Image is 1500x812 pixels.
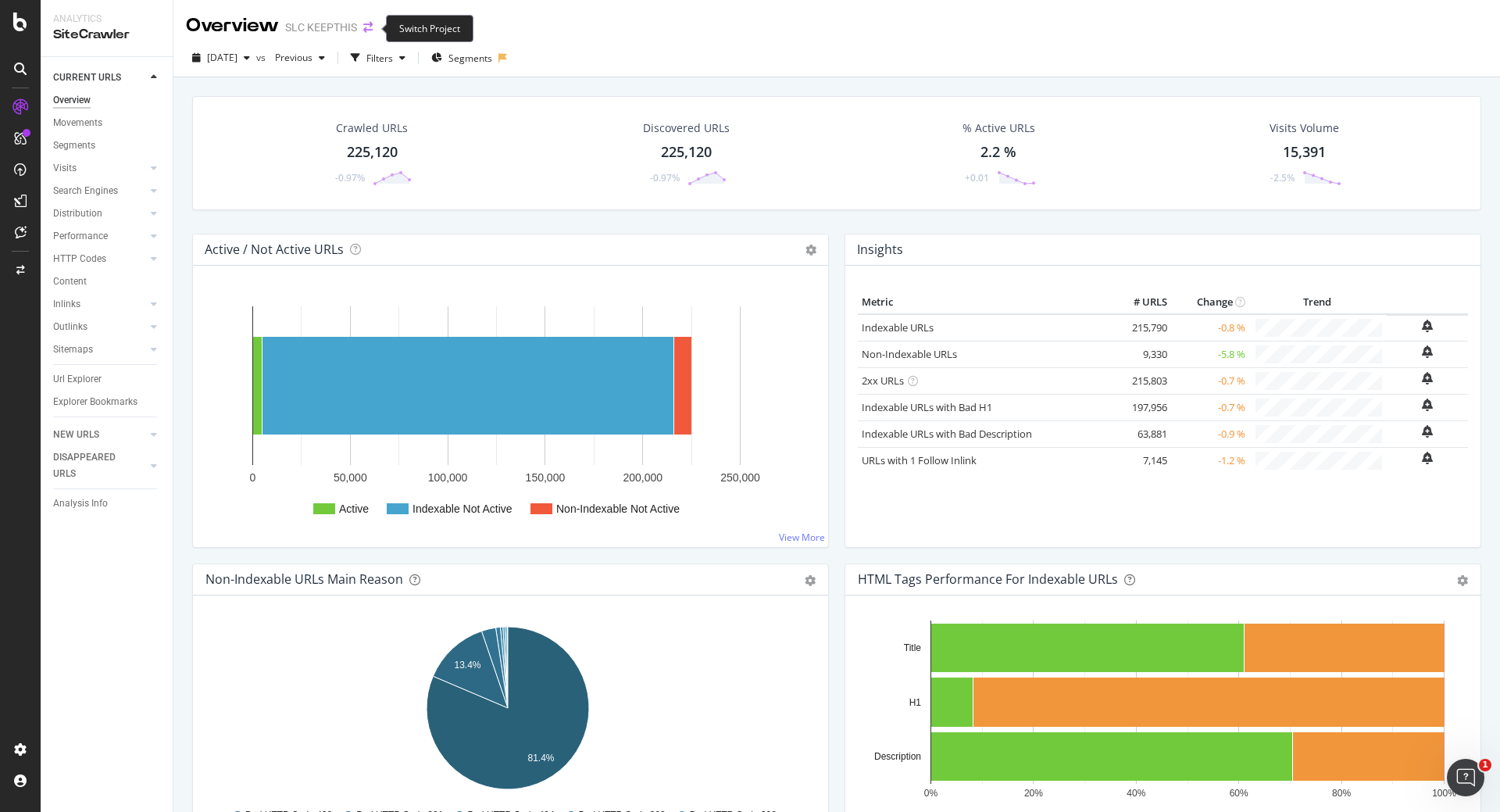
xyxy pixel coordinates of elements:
div: Movements [53,115,102,131]
div: Sitemaps [53,342,93,358]
div: bell-plus [1422,399,1433,411]
a: Segments [53,138,162,154]
div: +0.01 [965,171,989,184]
div: Overview [186,13,279,39]
div: Analytics [53,13,160,26]
div: 225,120 [347,142,398,163]
div: Overview [53,92,91,109]
td: -0.7 % [1171,394,1249,420]
text: 50,000 [334,471,367,484]
svg: A chart. [205,621,810,802]
div: arrow-right-arrow-left [363,22,373,33]
a: View More [779,531,825,544]
span: Segments [448,52,492,65]
div: Content [53,274,87,290]
div: % Active URLs [962,120,1035,136]
a: Performance [53,228,146,245]
a: Movements [53,115,162,131]
span: vs [256,51,269,64]
a: HTTP Codes [53,251,146,267]
div: Visits [53,160,77,177]
div: bell-plus [1422,452,1433,464]
h4: Active / Not Active URLs [205,239,344,260]
a: Visits [53,160,146,177]
a: DISAPPEARED URLS [53,449,146,482]
td: -0.9 % [1171,420,1249,447]
text: Non-Indexable Not Active [556,503,680,515]
a: NEW URLS [53,427,146,443]
a: CURRENT URLS [53,70,146,86]
a: Search Engines [53,183,146,199]
a: Non-Indexable URLs [862,347,957,361]
a: Sitemaps [53,342,146,358]
td: 9,330 [1109,341,1171,367]
div: Discovered URLs [643,120,730,136]
td: 197,956 [1109,394,1171,420]
div: DISAPPEARED URLS [53,449,132,482]
button: Filters [345,45,412,70]
a: Indexable URLs with Bad H1 [862,400,992,414]
a: 2xx URLs [862,374,904,388]
a: Content [53,274,162,290]
div: Distribution [53,206,102,222]
a: Url Explorer [53,371,162,388]
h4: Insights [857,239,903,260]
div: 15,391 [1283,142,1326,163]
a: Indexable URLs [862,320,934,334]
div: Switch Project [386,15,473,42]
a: Distribution [53,206,146,222]
text: 100% [1432,788,1456,799]
td: 215,803 [1109,367,1171,394]
button: [DATE] [186,45,256,70]
i: Options [805,245,816,256]
text: 80% [1332,788,1351,799]
td: -1.2 % [1171,447,1249,474]
div: Non-Indexable URLs Main Reason [205,571,403,587]
a: Indexable URLs with Bad Description [862,427,1032,441]
td: -5.8 % [1171,341,1249,367]
text: 100,000 [428,471,468,484]
td: -0.7 % [1171,367,1249,394]
text: H1 [909,697,922,708]
div: Performance [53,228,108,245]
text: 0% [924,788,938,799]
div: CURRENT URLS [53,70,121,86]
text: Title [904,642,922,653]
div: bell-plus [1422,372,1433,385]
text: Description [874,751,921,762]
div: bell-plus [1422,425,1433,438]
th: Trend [1249,291,1386,314]
div: gear [1457,575,1468,586]
iframe: Intercom live chat [1447,759,1484,796]
div: Inlinks [53,296,80,313]
a: Overview [53,92,162,109]
div: Filters [366,52,393,65]
div: -0.97% [650,171,680,184]
td: 63,881 [1109,420,1171,447]
button: Previous [269,45,331,70]
svg: A chart. [858,621,1462,802]
text: 150,000 [526,471,566,484]
a: URLs with 1 Follow Inlink [862,453,977,467]
text: 20% [1024,788,1043,799]
div: SLC KEEPTHIS [285,20,357,35]
div: bell-plus [1422,345,1433,358]
td: -0.8 % [1171,314,1249,342]
text: 200,000 [623,471,662,484]
a: Outlinks [53,319,146,335]
td: 7,145 [1109,447,1171,474]
th: Metric [858,291,1109,314]
td: 215,790 [1109,314,1171,342]
div: Crawled URLs [336,120,408,136]
div: Url Explorer [53,371,102,388]
button: Segments [425,45,498,70]
div: gear [805,575,816,586]
div: Segments [53,138,95,154]
text: 13.4% [454,660,480,671]
svg: A chart. [205,291,816,535]
div: bell-plus [1422,320,1433,332]
div: HTTP Codes [53,251,106,267]
div: 2.2 % [980,142,1016,163]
